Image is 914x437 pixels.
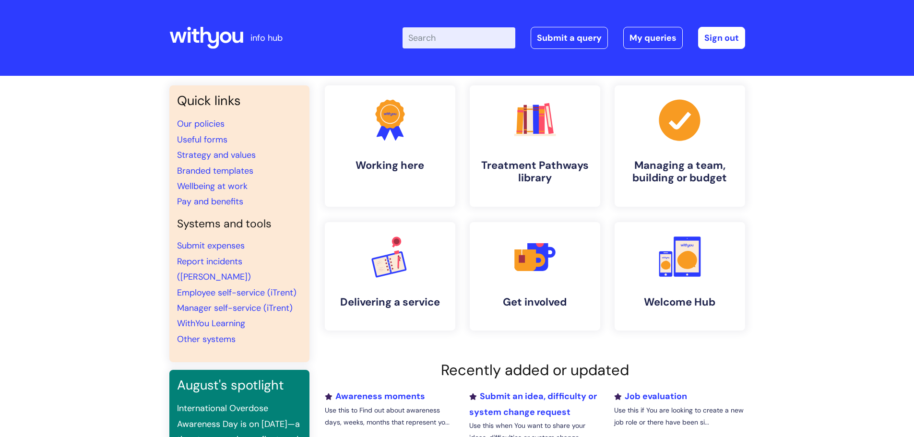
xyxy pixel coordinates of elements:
[325,222,455,331] a: Delivering a service
[403,27,515,48] input: Search
[614,404,745,428] p: Use this if You are looking to create a new job role or there have been si...
[470,222,600,331] a: Get involved
[698,27,745,49] a: Sign out
[325,390,425,402] a: Awareness moments
[177,149,256,161] a: Strategy and values
[177,333,236,345] a: Other systems
[469,390,597,417] a: Submit an idea, difficulty or system change request
[177,196,243,207] a: Pay and benefits
[177,93,302,108] h3: Quick links
[622,296,737,308] h4: Welcome Hub
[477,159,593,185] h4: Treatment Pathways library
[614,390,687,402] a: Job evaluation
[177,180,248,192] a: Wellbeing at work
[177,318,245,329] a: WithYou Learning
[531,27,608,49] a: Submit a query
[325,85,455,207] a: Working here
[470,85,600,207] a: Treatment Pathways library
[622,159,737,185] h4: Managing a team, building or budget
[177,134,227,145] a: Useful forms
[177,302,293,314] a: Manager self-service (iTrent)
[403,27,745,49] div: | -
[325,361,745,379] h2: Recently added or updated
[177,378,302,393] h3: August's spotlight
[332,296,448,308] h4: Delivering a service
[623,27,683,49] a: My queries
[477,296,593,308] h4: Get involved
[177,165,253,177] a: Branded templates
[177,240,245,251] a: Submit expenses
[332,159,448,172] h4: Working here
[177,256,251,283] a: Report incidents ([PERSON_NAME])
[177,118,225,130] a: Our policies
[177,287,297,298] a: Employee self-service (iTrent)
[325,404,455,428] p: Use this to Find out about awareness days, weeks, months that represent yo...
[177,217,302,231] h4: Systems and tools
[615,85,745,207] a: Managing a team, building or budget
[250,30,283,46] p: info hub
[615,222,745,331] a: Welcome Hub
